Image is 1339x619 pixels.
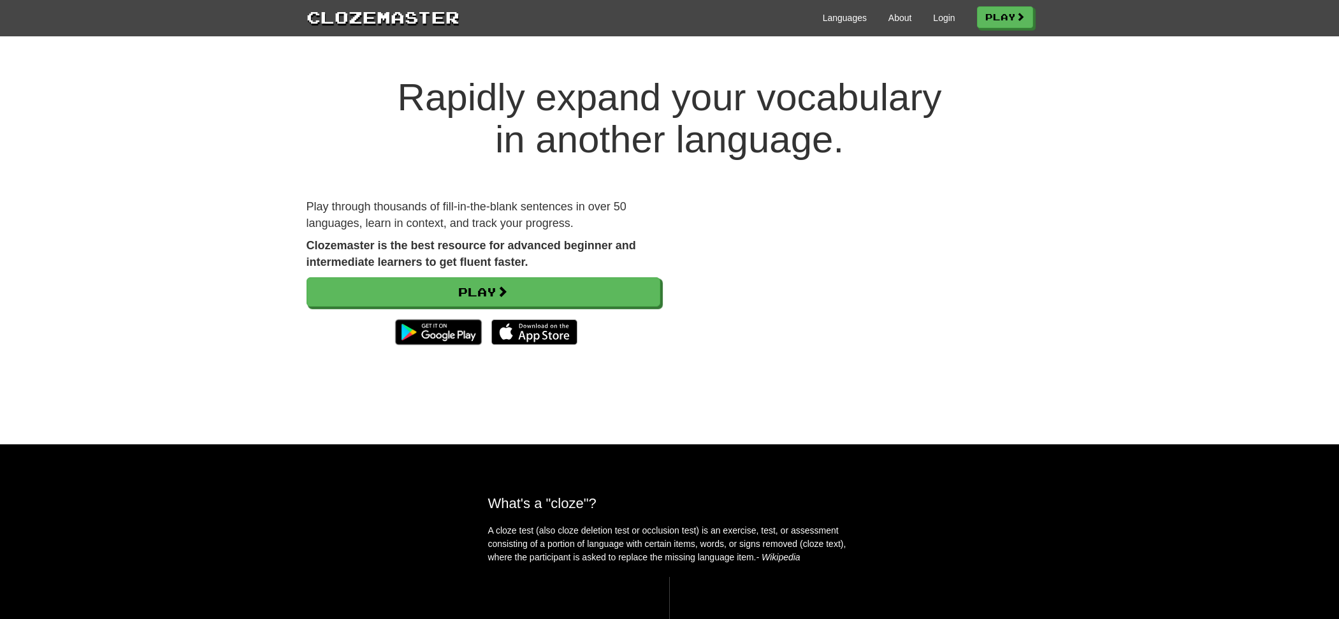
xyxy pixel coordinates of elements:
[488,495,851,511] h2: What's a "cloze"?
[933,11,955,24] a: Login
[488,524,851,564] p: A cloze test (also cloze deletion test or occlusion test) is an exercise, test, or assessment con...
[491,319,577,345] img: Download_on_the_App_Store_Badge_US-UK_135x40-25178aeef6eb6b83b96f5f2d004eda3bffbb37122de64afbaef7...
[307,239,636,268] strong: Clozemaster is the best resource for advanced beginner and intermediate learners to get fluent fa...
[307,5,460,29] a: Clozemaster
[389,313,488,351] img: Get it on Google Play
[977,6,1033,28] a: Play
[756,552,800,562] em: - Wikipedia
[888,11,912,24] a: About
[307,277,660,307] a: Play
[307,199,660,231] p: Play through thousands of fill-in-the-blank sentences in over 50 languages, learn in context, and...
[823,11,867,24] a: Languages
